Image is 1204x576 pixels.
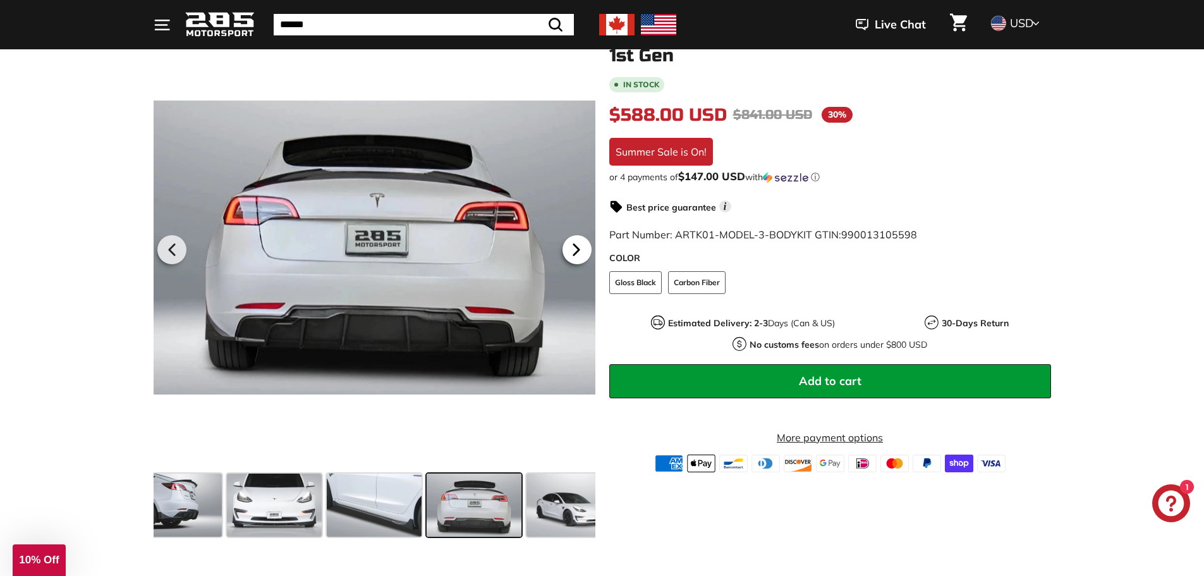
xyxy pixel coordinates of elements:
[687,455,715,472] img: apple_pay
[668,317,768,329] strong: Estimated Delivery: 2-3
[839,9,942,40] button: Live Chat
[875,16,926,33] span: Live Chat
[1148,484,1194,525] inbox-online-store-chat: Shopify online store chat
[750,338,927,352] p: on orders under $800 USD
[750,339,819,350] strong: No customs fees
[668,317,835,330] p: Days (Can & US)
[655,455,683,472] img: american_express
[609,171,1051,183] div: or 4 payments of with
[751,455,780,472] img: diners_club
[733,107,812,123] span: $841.00 USD
[19,554,59,566] span: 10% Off
[1010,16,1033,30] span: USD
[626,202,716,213] strong: Best price guarantee
[609,27,1051,66] h1: 6-Piece Body Kit - [DATE]-[DATE] Tesla Model 3 1st Gen
[609,430,1051,445] a: More payment options
[784,455,812,472] img: discover
[880,455,909,472] img: master
[841,228,917,241] span: 990013105598
[848,455,877,472] img: ideal
[942,3,975,46] a: Cart
[609,138,713,166] div: Summer Sale is On!
[185,10,255,40] img: Logo_285_Motorsport_areodynamics_components
[822,107,853,123] span: 30%
[609,104,727,126] span: $588.00 USD
[678,169,745,183] span: $147.00 USD
[942,317,1009,329] strong: 30-Days Return
[719,455,748,472] img: bancontact
[719,200,731,212] span: i
[274,14,574,35] input: Search
[609,252,1051,265] label: COLOR
[13,544,66,576] div: 10% Off
[763,172,808,183] img: Sezzle
[609,364,1051,398] button: Add to cart
[913,455,941,472] img: paypal
[977,455,1006,472] img: visa
[799,374,861,388] span: Add to cart
[609,171,1051,183] div: or 4 payments of$147.00 USDwithSezzle Click to learn more about Sezzle
[609,228,917,241] span: Part Number: ARTK01-MODEL-3-BODYKIT GTIN:
[816,455,844,472] img: google_pay
[945,455,973,472] img: shopify_pay
[623,81,659,89] b: In stock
